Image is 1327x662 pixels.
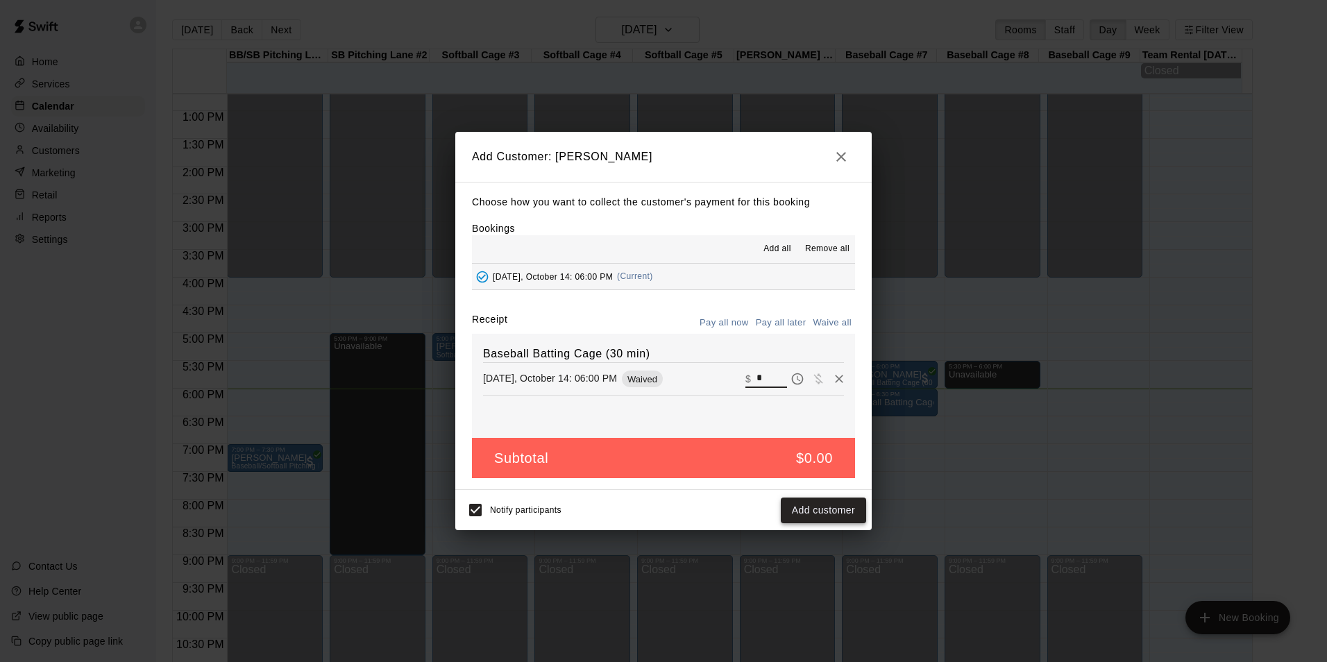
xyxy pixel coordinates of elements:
[808,372,829,384] span: Waive payment
[617,271,653,281] span: (Current)
[472,266,493,287] button: Added - Collect Payment
[472,312,507,334] label: Receipt
[472,223,515,234] label: Bookings
[809,312,855,334] button: Waive all
[472,194,855,211] p: Choose how you want to collect the customer's payment for this booking
[800,238,855,260] button: Remove all
[483,345,844,363] h6: Baseball Batting Cage (30 min)
[752,312,810,334] button: Pay all later
[472,264,855,289] button: Added - Collect Payment[DATE], October 14: 06:00 PM(Current)
[755,238,800,260] button: Add all
[494,449,548,468] h5: Subtotal
[622,374,663,384] span: Waived
[796,449,833,468] h5: $0.00
[829,368,850,389] button: Remove
[763,242,791,256] span: Add all
[493,271,613,281] span: [DATE], October 14: 06:00 PM
[781,498,866,523] button: Add customer
[787,372,808,384] span: Pay later
[745,372,751,386] p: $
[805,242,850,256] span: Remove all
[483,371,617,385] p: [DATE], October 14: 06:00 PM
[455,132,872,182] h2: Add Customer: [PERSON_NAME]
[490,506,561,516] span: Notify participants
[696,312,752,334] button: Pay all now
